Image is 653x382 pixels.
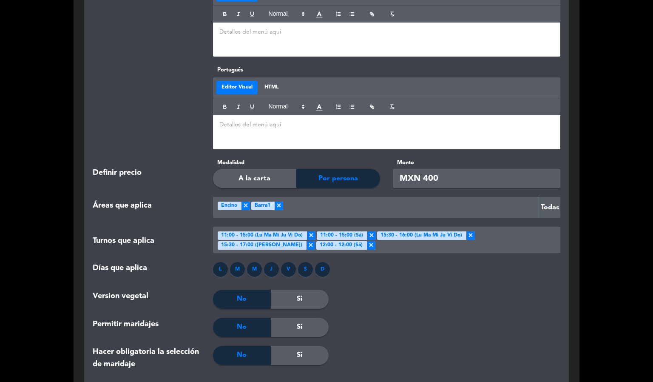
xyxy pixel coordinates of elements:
span: Si [297,350,302,361]
div: S [298,262,313,277]
span: × [307,231,315,240]
span: Si [297,294,302,305]
span: No [237,294,247,305]
span: 11:00 - 15:00 (Sá) [320,231,363,240]
span: × [241,202,250,210]
div: J [264,262,279,277]
div: Modalidad [213,158,380,167]
span: × [307,241,315,250]
span: A la carta [238,173,270,184]
label: Monto [393,158,560,167]
span: × [367,241,375,250]
div: D [315,262,330,277]
span: No [237,322,247,333]
label: Portugués [213,66,561,74]
button: Todas [538,197,560,218]
span: 12:00 - 12:00 (Sá) [320,241,363,250]
span: × [275,202,283,210]
div: M [230,262,245,277]
span: 11:00 - 15:00 (Lu Ma Mi Ju Vi Do) [221,231,303,240]
span: No [237,350,247,361]
div: V [281,262,296,277]
button: HTML [259,81,284,94]
span: Áreas que aplica [93,200,152,212]
div: L [213,262,228,277]
button: Editor Visual [216,81,258,94]
span: Barra1 [255,202,270,210]
span: Por persona [318,173,358,184]
span: Permitir maridajes [93,318,159,331]
span: 15:30 - 16:00 (Lu Ma Mi Ju Vi Do) [380,231,462,240]
span: × [367,231,376,240]
div: M [247,262,262,277]
span: Si [297,322,302,333]
span: Definir precio [93,167,142,179]
span: Turnos que aplica [93,235,154,247]
span: Version vegetal [93,290,148,302]
span: Encino [221,202,237,210]
span: 15:30 - 17:00 ([PERSON_NAME]) [221,241,302,250]
span: × [466,231,475,240]
span: Hacer obligatoria la selección de maridaje [93,346,200,371]
span: Días que aplica [93,262,147,274]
